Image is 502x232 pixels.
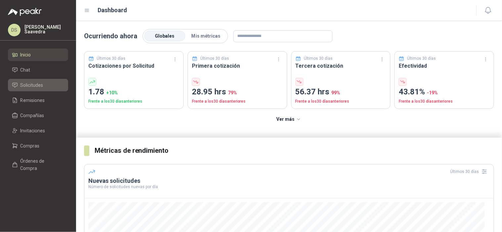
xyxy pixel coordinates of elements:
[8,79,68,91] a: Solicitudes
[88,86,179,98] p: 1.78
[21,51,31,58] span: Inicio
[296,98,387,105] p: Frente a los 30 días anteriores
[88,62,179,70] h3: Cotizaciones por Solicitud
[427,90,438,95] span: -19 %
[296,62,387,70] h3: Tercera cotización
[273,113,305,126] button: Ver más
[191,33,220,39] span: Mis métricas
[8,94,68,107] a: Remisiones
[399,86,490,98] p: 43.81%
[450,166,490,177] div: Últimos 30 días
[296,86,387,98] p: 56.37 hrs
[8,140,68,152] a: Compras
[8,109,68,122] a: Compañías
[200,55,229,62] p: Últimos 30 días
[192,98,283,105] p: Frente a los 30 días anteriores
[88,177,490,185] h3: Nuevas solicitudes
[24,25,68,34] p: [PERSON_NAME] Saavedra
[192,86,283,98] p: 28.95 hrs
[98,6,127,15] h1: Dashboard
[304,55,333,62] p: Últimos 30 días
[21,82,43,89] span: Solicitudes
[8,8,42,16] img: Logo peakr
[97,55,126,62] p: Últimos 30 días
[8,124,68,137] a: Invitaciones
[84,31,137,41] p: Ocurriendo ahora
[8,24,21,36] div: DS
[407,55,436,62] p: Últimos 30 días
[155,33,175,39] span: Globales
[95,146,494,156] h3: Métricas de rendimiento
[21,142,40,149] span: Compras
[88,185,490,189] p: Número de solicitudes nuevas por día
[21,157,62,172] span: Órdenes de Compra
[21,66,30,74] span: Chat
[21,112,44,119] span: Compañías
[21,127,45,134] span: Invitaciones
[192,62,283,70] h3: Primera cotización
[8,49,68,61] a: Inicio
[399,98,490,105] p: Frente a los 30 días anteriores
[21,97,45,104] span: Remisiones
[332,90,341,95] span: 99 %
[399,62,490,70] h3: Efectividad
[106,90,118,95] span: + 10 %
[8,64,68,76] a: Chat
[8,155,68,175] a: Órdenes de Compra
[88,98,179,105] p: Frente a los 30 días anteriores
[228,90,237,95] span: 79 %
